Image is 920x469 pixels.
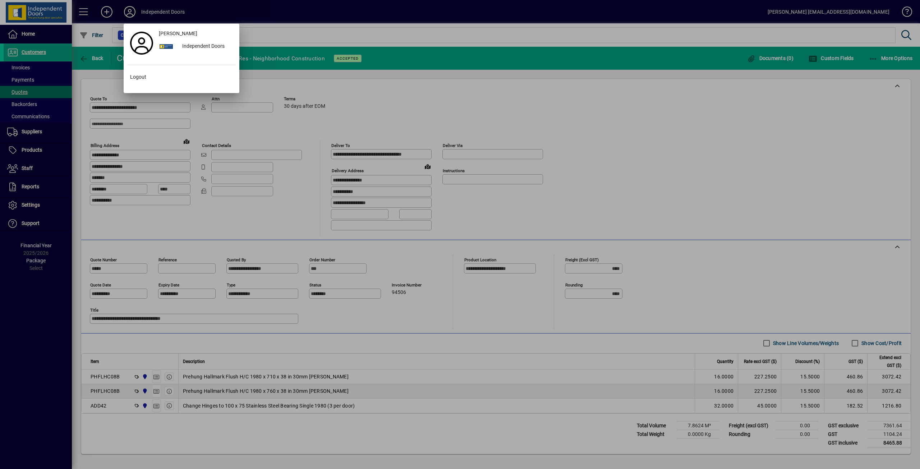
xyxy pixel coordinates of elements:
a: Profile [127,37,156,50]
span: [PERSON_NAME] [159,30,197,37]
button: Independent Doors [156,40,236,53]
div: Independent Doors [176,40,236,53]
a: [PERSON_NAME] [156,27,236,40]
button: Logout [127,71,236,84]
span: Logout [130,73,146,81]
